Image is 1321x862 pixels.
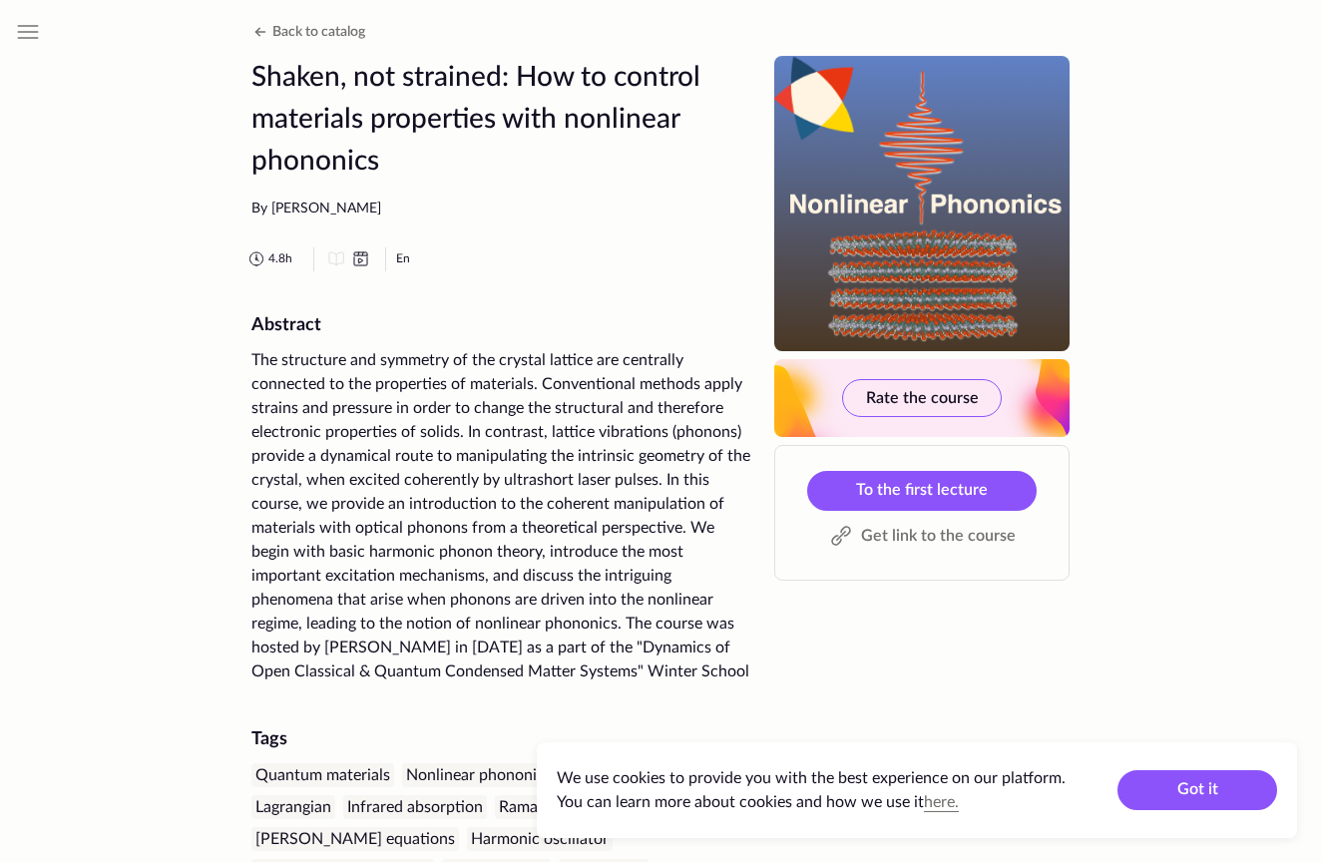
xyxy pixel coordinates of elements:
[251,827,459,851] div: [PERSON_NAME] equations
[495,795,624,819] div: Raman scattering
[467,827,613,851] div: Harmonic oscillator
[251,315,750,337] h2: Abstract
[251,348,750,683] div: The structure and symmetry of the crystal lattice are centrally connected to the properties of ma...
[861,524,1016,548] span: Get link to the course
[251,727,750,751] div: Tags
[268,250,292,267] span: 4.8 h
[842,379,1002,417] button: Rate the course
[248,20,365,44] button: Back to catalog
[402,763,556,787] div: Nonlinear phononics
[396,252,410,264] abbr: English
[856,482,988,498] span: To the first lecture
[557,770,1066,810] span: We use cookies to provide you with the best experience on our platform. You can learn more about ...
[251,200,750,219] div: By [PERSON_NAME]
[272,25,365,39] span: Back to catalog
[1117,770,1277,810] button: Got it
[807,471,1037,511] a: To the first lecture
[251,56,750,182] h1: Shaken, not strained: How to control materials properties with nonlinear phononics
[924,794,959,810] a: here.
[251,795,335,819] div: Lagrangian
[251,763,394,787] div: Quantum materials
[807,519,1037,555] button: Get link to the course
[343,795,487,819] div: Infrared absorption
